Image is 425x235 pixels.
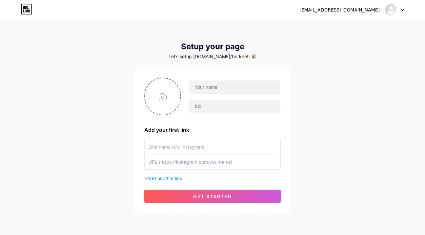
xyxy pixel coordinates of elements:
div: + [144,175,281,182]
div: Add your first link [144,126,281,134]
div: [EMAIL_ADDRESS][DOMAIN_NAME] [299,7,380,13]
img: berke çetin [385,4,397,16]
span: Add another link [147,176,182,181]
input: Link name (My Instagram) [149,139,276,154]
div: Setup your page [134,42,291,51]
button: get started [144,190,281,203]
div: Let’s setup [DOMAIN_NAME]/berkeeti 🎉 [134,54,291,59]
input: Your name [189,81,280,94]
input: bio [189,100,280,113]
span: get started [193,194,232,199]
input: URL (https://instagram.com/yourname) [149,154,276,169]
